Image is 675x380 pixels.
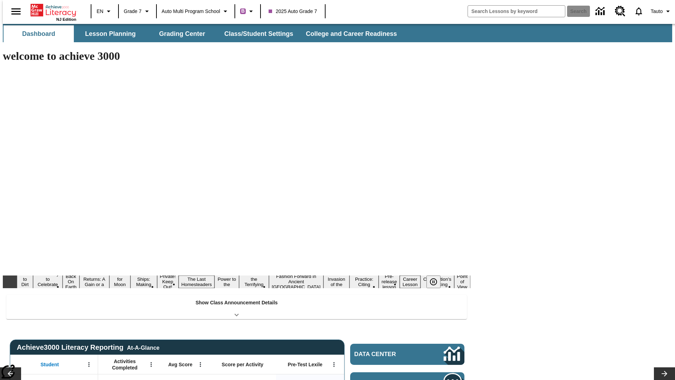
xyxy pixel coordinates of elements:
span: Achieve3000 Literacy Reporting [17,343,160,351]
button: Slide 8 The Last Homesteaders [179,275,215,288]
span: Data Center [354,351,420,358]
button: Slide 1 Born to Dirt Bike [17,270,33,293]
button: Open Menu [195,359,206,370]
span: Pre-Test Lexile [288,361,323,368]
button: Slide 9 Solar Power to the People [214,270,239,293]
button: Open Menu [146,359,156,370]
input: search field [468,6,565,17]
span: B [241,7,245,15]
a: Resource Center, Will open in new tab [611,2,630,21]
span: Grade 7 [124,8,142,15]
button: Language: EN, Select a language [94,5,116,18]
button: Slide 5 Time for Moon Rules? [109,270,130,293]
div: SubNavbar [3,25,403,42]
button: Slide 7 Private! Keep Out! [157,273,179,291]
div: Home [31,2,76,21]
button: Pause [426,275,441,288]
span: NJ Edition [56,17,76,21]
span: 2025 Auto Grade 7 [269,8,317,15]
button: Grading Center [147,25,217,42]
a: Home [31,3,76,17]
span: Student [40,361,59,368]
button: Slide 4 Free Returns: A Gain or a Drain? [79,270,110,293]
a: Data Center [350,344,464,365]
h1: welcome to achieve 3000 [3,50,470,63]
span: Score per Activity [222,361,264,368]
button: Open Menu [84,359,94,370]
button: Grade: Grade 7, Select a grade [121,5,154,18]
div: At-A-Glance [127,343,159,351]
button: School: Auto Multi program School, Select your school [159,5,233,18]
button: Slide 6 Cruise Ships: Making Waves [130,270,157,293]
a: Data Center [591,2,611,21]
button: Lesson carousel, Next [654,367,675,380]
button: Boost Class color is purple. Change class color [237,5,258,18]
button: Slide 3 Back On Earth [63,273,79,291]
button: Open Menu [329,359,339,370]
button: Slide 12 The Invasion of the Free CD [323,270,350,293]
button: Slide 15 Career Lesson [400,275,420,288]
button: Slide 17 Point of View [454,273,470,291]
span: Tauto [651,8,663,15]
button: Slide 10 Attack of the Terrifying Tomatoes [239,270,269,293]
button: College and Career Readiness [300,25,403,42]
span: Auto Multi program School [162,8,220,15]
span: Avg Score [168,361,192,368]
div: SubNavbar [3,24,672,42]
button: Slide 2 Get Ready to Celebrate Juneteenth! [33,270,63,293]
span: Activities Completed [102,358,148,371]
button: Profile/Settings [648,5,675,18]
button: Lesson Planning [75,25,146,42]
button: Slide 16 The Constitution's Balancing Act [420,270,454,293]
p: Show Class Announcement Details [195,299,278,306]
div: Pause [426,275,448,288]
button: Slide 13 Mixed Practice: Citing Evidence [349,270,379,293]
button: Slide 14 Pre-release lesson [379,273,400,291]
button: Slide 11 Fashion Forward in Ancient Rome [269,273,323,291]
button: Dashboard [4,25,74,42]
span: EN [97,8,103,15]
div: Show Class Announcement Details [6,295,467,319]
button: Class/Student Settings [219,25,299,42]
a: Notifications [630,2,648,20]
button: Open side menu [6,1,26,22]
